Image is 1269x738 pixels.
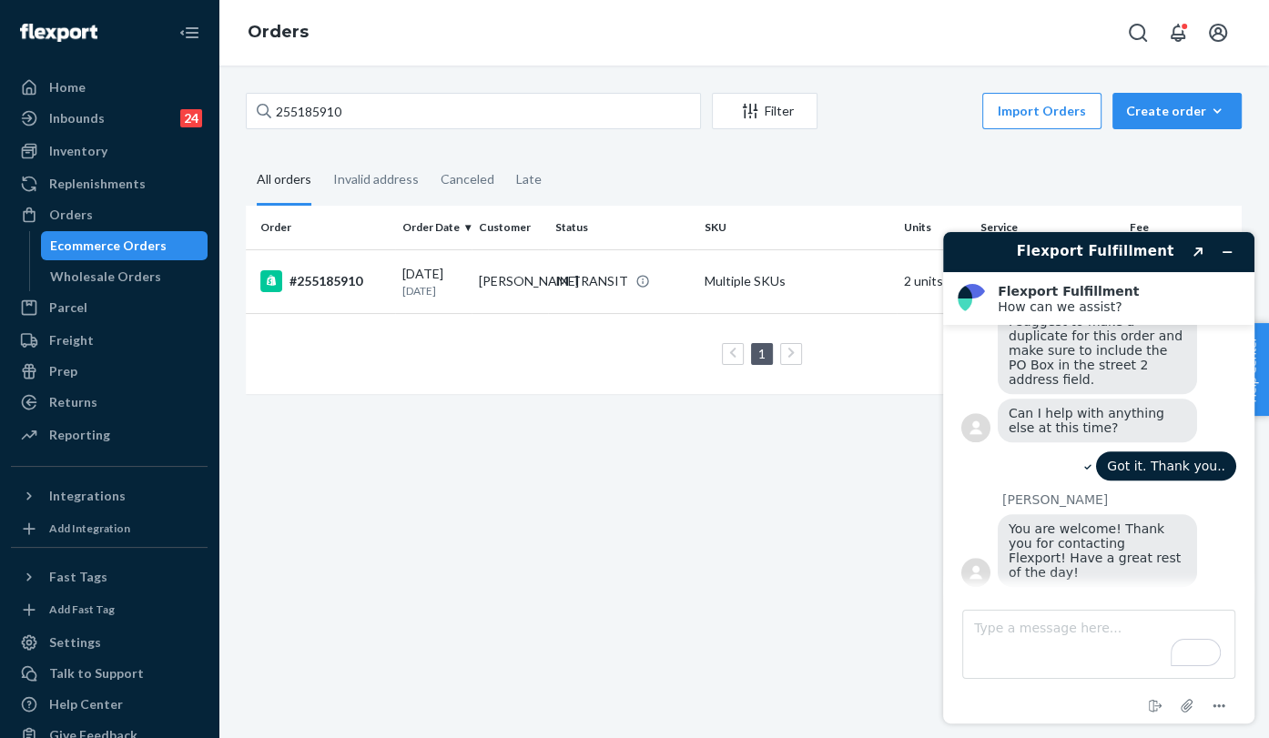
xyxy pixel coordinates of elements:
[49,487,126,505] div: Integrations
[333,156,419,203] div: Invalid address
[973,206,1122,249] th: Service
[1120,15,1156,51] button: Open Search Box
[11,562,208,591] button: Fast Tags
[11,73,208,102] a: Home
[897,249,973,313] td: 2 units
[11,481,208,511] button: Integrations
[233,6,323,59] ol: breadcrumbs
[516,156,542,203] div: Late
[50,237,167,255] div: Ecommerce Orders
[11,388,208,417] a: Returns
[982,93,1101,129] button: Import Orders
[49,393,97,411] div: Returns
[246,206,395,249] th: Order
[11,628,208,657] a: Settings
[49,175,146,193] div: Replenishments
[479,219,541,235] div: Customer
[755,346,769,361] a: Page 1 is your current page
[41,262,208,291] a: Wholesale Orders
[548,206,697,249] th: Status
[11,326,208,355] a: Freight
[11,599,208,621] a: Add Fast Tag
[713,102,817,120] div: Filter
[49,298,87,317] div: Parcel
[1160,15,1196,51] button: Open notifications
[49,426,110,444] div: Reporting
[248,22,309,42] a: Orders
[49,206,93,224] div: Orders
[260,270,388,292] div: #255185910
[49,142,107,160] div: Inventory
[49,362,77,380] div: Prep
[40,13,77,29] span: Chat
[257,156,311,206] div: All orders
[1200,15,1236,51] button: Open account menu
[929,217,1269,738] iframe: To enrich screen reader interactions, please activate Accessibility in Grammarly extension settings
[11,357,208,386] a: Prep
[49,695,123,713] div: Help Center
[11,518,208,540] a: Add Integration
[1122,206,1242,249] th: Fee
[50,268,161,286] div: Wholesale Orders
[49,521,130,536] div: Add Integration
[11,169,208,198] a: Replenishments
[1112,93,1242,129] button: Create order
[246,93,701,129] input: Search orders
[11,200,208,229] a: Orders
[20,24,97,42] img: Flexport logo
[402,283,464,298] p: [DATE]
[1126,102,1228,120] div: Create order
[11,659,208,688] button: Talk to Support
[11,690,208,719] a: Help Center
[41,231,208,260] a: Ecommerce Orders
[11,420,208,450] a: Reporting
[555,272,628,290] div: IN TRANSIT
[49,633,101,652] div: Settings
[49,331,94,349] div: Freight
[49,664,144,682] div: Talk to Support
[402,265,464,298] div: [DATE]
[49,568,107,586] div: Fast Tags
[441,156,494,203] div: Canceled
[11,104,208,133] a: Inbounds24
[49,109,105,127] div: Inbounds
[897,206,973,249] th: Units
[49,602,115,617] div: Add Fast Tag
[472,249,548,313] td: [PERSON_NAME]
[11,136,208,166] a: Inventory
[171,15,208,51] button: Close Navigation
[180,109,202,127] div: 24
[712,93,817,129] button: Filter
[697,249,897,313] td: Multiple SKUs
[11,293,208,322] a: Parcel
[697,206,897,249] th: SKU
[49,78,86,96] div: Home
[395,206,472,249] th: Order Date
